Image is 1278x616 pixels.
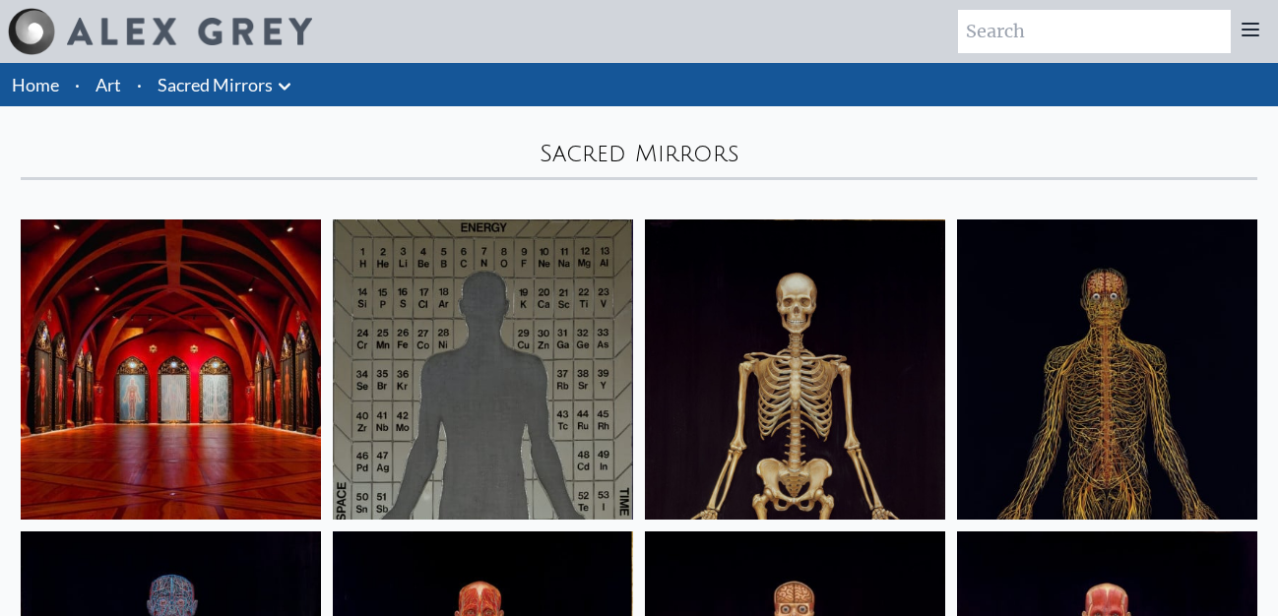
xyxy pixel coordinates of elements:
[333,219,633,520] img: Material World
[21,138,1257,169] div: Sacred Mirrors
[129,63,150,106] li: ·
[96,71,121,98] a: Art
[158,71,273,98] a: Sacred Mirrors
[12,74,59,95] a: Home
[958,10,1231,53] input: Search
[67,63,88,106] li: ·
